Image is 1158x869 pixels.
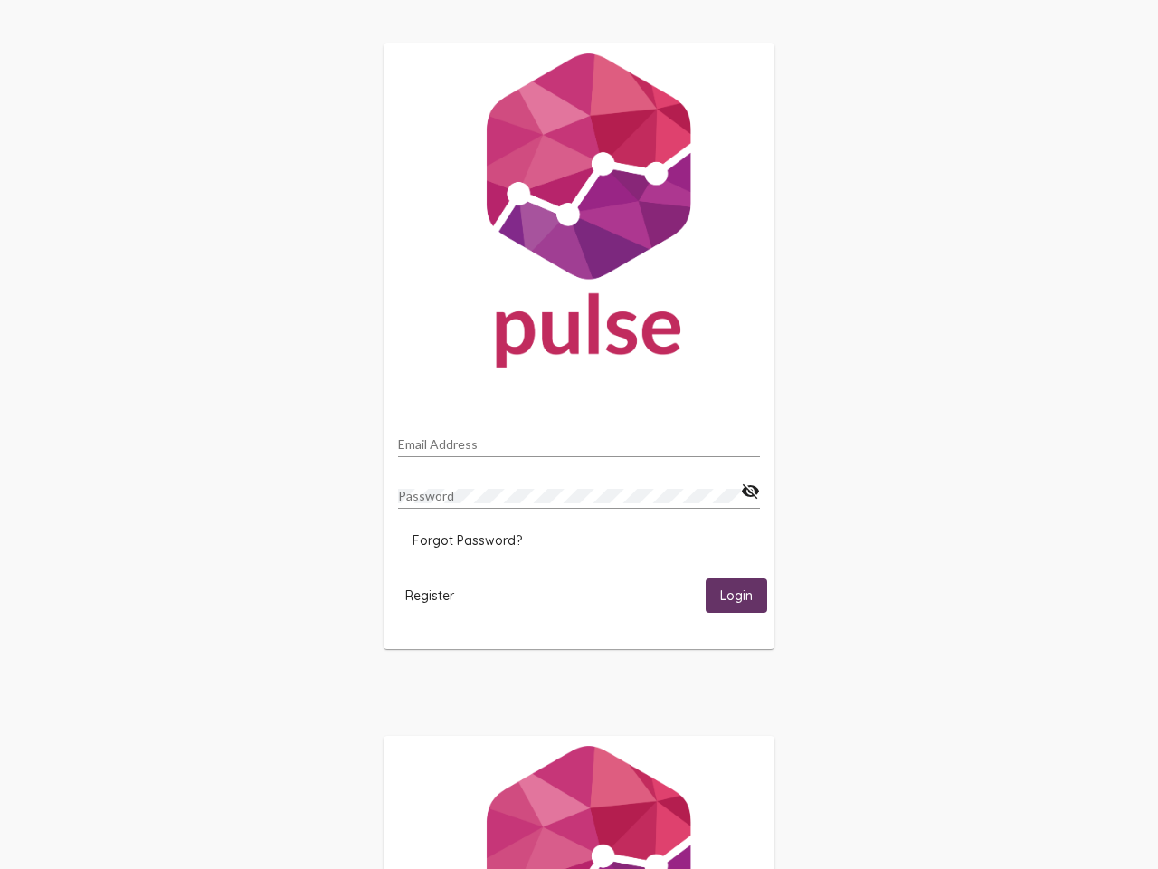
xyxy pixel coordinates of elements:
button: Register [391,578,469,612]
span: Forgot Password? [413,532,522,549]
img: Pulse For Good Logo [384,43,774,386]
span: Register [405,587,454,604]
mat-icon: visibility_off [741,481,760,502]
button: Login [706,578,767,612]
span: Login [720,588,753,605]
button: Forgot Password? [398,524,536,557]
